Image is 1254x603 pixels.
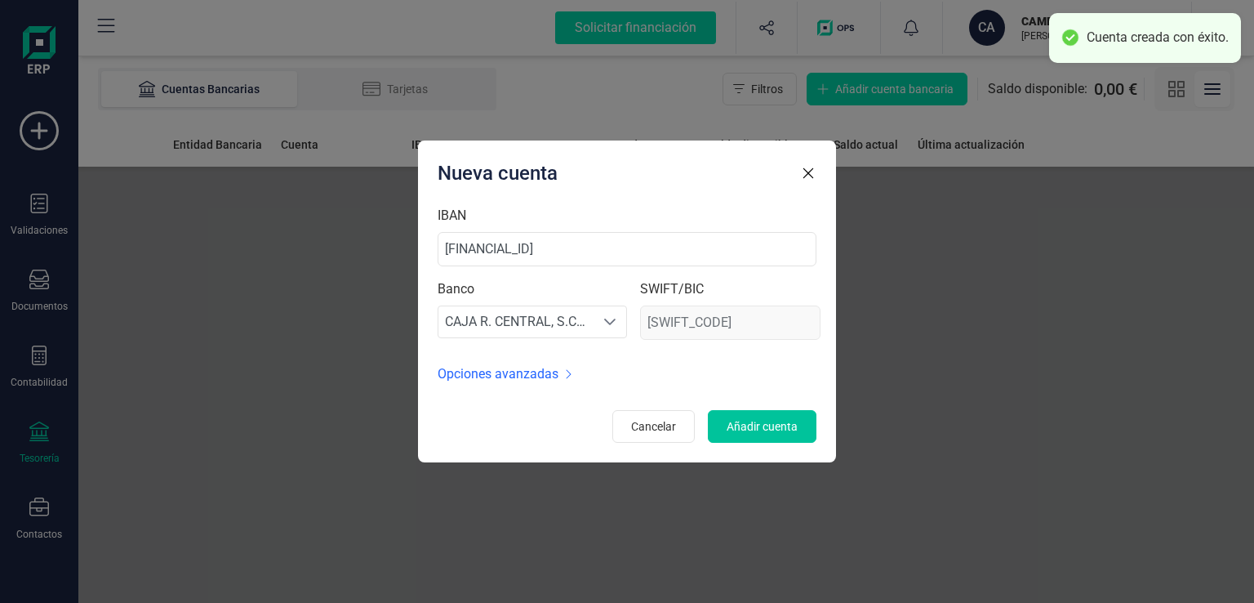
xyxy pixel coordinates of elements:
[438,232,816,266] input: Escriba el IBAN
[631,418,676,435] span: Cancelar
[727,418,798,435] span: Añadir cuenta
[612,410,695,443] button: Cancelar
[708,410,816,443] button: Añadir cuenta
[594,309,626,335] div: Seleccione al contacto
[438,206,466,226] label: IBAN
[1087,29,1229,47] div: Cuenta creada con éxito.
[640,279,704,299] label: SWIFT/BIC
[438,364,558,384] span: Opciones avanzadas
[438,160,558,186] p: Nueva cuenta
[438,306,594,338] span: CAJA R. CENTRAL, S.C.C.
[438,279,474,299] label: Banco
